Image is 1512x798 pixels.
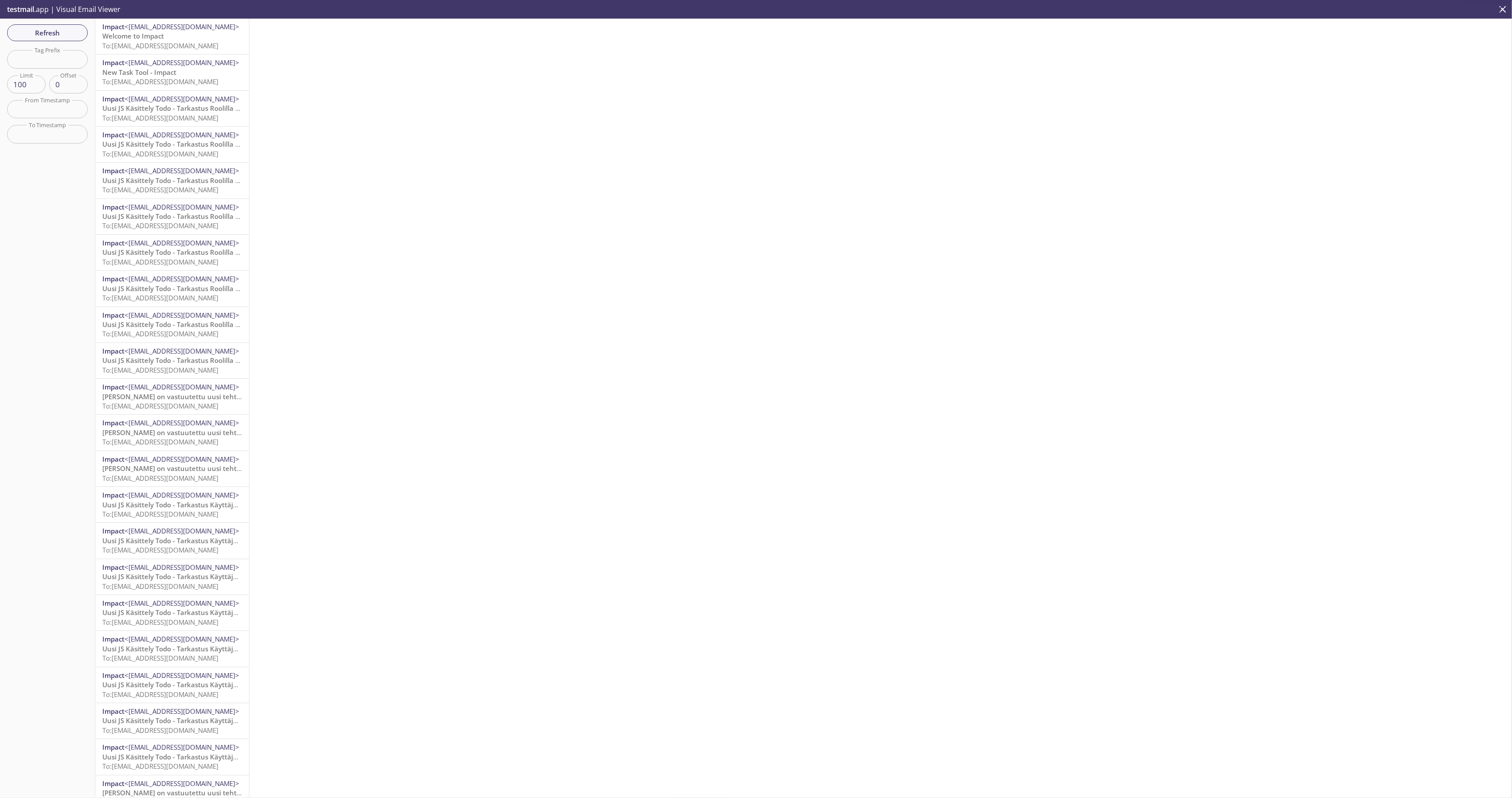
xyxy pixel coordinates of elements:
[102,130,124,139] span: Impact
[124,382,239,391] span: <[EMAIL_ADDRESS][DOMAIN_NAME]>
[124,599,239,607] span: <[EMAIL_ADDRESS][DOMAIN_NAME]>
[102,248,261,257] span: Uusi JS Käsittely Todo - Tarkastus Roolilla - Impact
[102,77,218,86] span: To: [EMAIL_ADDRESS][DOMAIN_NAME]
[95,739,249,775] div: Impact<[EMAIL_ADDRESS][DOMAIN_NAME]>Uusi JS Käsittely Todo - Tarkastus Käyttäjällä - ImpactTo:[EM...
[102,185,218,194] span: To: [EMAIL_ADDRESS][DOMAIN_NAME]
[102,545,218,554] span: To: [EMAIL_ADDRESS][DOMAIN_NAME]
[95,451,249,487] div: Impact<[EMAIL_ADDRESS][DOMAIN_NAME]>[PERSON_NAME] on vastuutettu uusi tehtävä tarkastettavaksi - ...
[102,22,124,31] span: Impact
[102,716,272,725] span: Uusi JS Käsittely Todo - Tarkastus Käyttäjällä - Impact
[102,346,124,355] span: Impact
[95,631,249,666] div: Impact<[EMAIL_ADDRESS][DOMAIN_NAME]>Uusi JS Käsittely Todo - Tarkastus Käyttäjällä - ImpactTo:[EM...
[124,311,239,319] span: <[EMAIL_ADDRESS][DOMAIN_NAME]>
[102,382,124,391] span: Impact
[102,788,293,797] span: [PERSON_NAME] on vastuutettu uusi tehtävä - Kiwa Impact
[102,212,261,221] span: Uusi JS Käsittely Todo - Tarkastus Roolilla - Impact
[95,307,249,343] div: Impact<[EMAIL_ADDRESS][DOMAIN_NAME]>Uusi JS Käsittely Todo - Tarkastus Roolilla - ImpactTo:[EMAIL...
[102,284,261,293] span: Uusi JS Käsittely Todo - Tarkastus Roolilla - Impact
[102,238,124,247] span: Impact
[102,418,124,427] span: Impact
[102,572,272,581] span: Uusi JS Käsittely Todo - Tarkastus Käyttäjällä - Impact
[124,418,239,427] span: <[EMAIL_ADDRESS][DOMAIN_NAME]>
[124,779,239,788] span: <[EMAIL_ADDRESS][DOMAIN_NAME]>
[95,235,249,270] div: Impact<[EMAIL_ADDRESS][DOMAIN_NAME]>Uusi JS Käsittely Todo - Tarkastus Roolilla - ImpactTo:[EMAIL...
[102,536,272,545] span: Uusi JS Käsittely Todo - Tarkastus Käyttäjällä - Impact
[124,635,239,643] span: <[EMAIL_ADDRESS][DOMAIN_NAME]>
[124,563,239,572] span: <[EMAIL_ADDRESS][DOMAIN_NAME]>
[102,68,176,77] span: New Task Tool - Impact
[102,779,124,788] span: Impact
[102,618,218,627] span: To: [EMAIL_ADDRESS][DOMAIN_NAME]
[95,379,249,414] div: Impact<[EMAIL_ADDRESS][DOMAIN_NAME]>[PERSON_NAME] on vastuutettu uusi tehtävä tarkastettavaksi - ...
[124,238,239,247] span: <[EMAIL_ADDRESS][DOMAIN_NAME]>
[124,274,239,283] span: <[EMAIL_ADDRESS][DOMAIN_NAME]>
[102,599,124,607] span: Impact
[102,707,124,716] span: Impact
[102,690,218,699] span: To: [EMAIL_ADDRESS][DOMAIN_NAME]
[102,644,272,653] span: Uusi JS Käsittely Todo - Tarkastus Käyttäjällä - Impact
[95,54,249,90] div: Impact<[EMAIL_ADDRESS][DOMAIN_NAME]>New Task Tool - ImpactTo:[EMAIL_ADDRESS][DOMAIN_NAME]
[102,257,218,266] span: To: [EMAIL_ADDRESS][DOMAIN_NAME]
[102,762,218,771] span: To: [EMAIL_ADDRESS][DOMAIN_NAME]
[124,743,239,751] span: <[EMAIL_ADDRESS][DOMAIN_NAME]>
[102,726,218,735] span: To: [EMAIL_ADDRESS][DOMAIN_NAME]
[7,4,34,14] span: testmail
[102,654,218,662] span: To: [EMAIL_ADDRESS][DOMAIN_NAME]
[102,113,218,122] span: To: [EMAIL_ADDRESS][DOMAIN_NAME]
[124,490,239,499] span: <[EMAIL_ADDRESS][DOMAIN_NAME]>
[102,563,124,572] span: Impact
[124,22,239,31] span: <[EMAIL_ADDRESS][DOMAIN_NAME]>
[102,41,218,50] span: To: [EMAIL_ADDRESS][DOMAIN_NAME]
[102,608,272,617] span: Uusi JS Käsittely Todo - Tarkastus Käyttäjällä - Impact
[95,415,249,450] div: Impact<[EMAIL_ADDRESS][DOMAIN_NAME]>[PERSON_NAME] on vastuutettu uusi tehtävä - Kiwa ImpactTo:[EM...
[102,140,261,148] span: Uusi JS Käsittely Todo - Tarkastus Roolilla - Impact
[102,671,124,680] span: Impact
[124,346,239,355] span: <[EMAIL_ADDRESS][DOMAIN_NAME]>
[95,595,249,631] div: Impact<[EMAIL_ADDRESS][DOMAIN_NAME]>Uusi JS Käsittely Todo - Tarkastus Käyttäjällä - ImpactTo:[EM...
[102,293,218,302] span: To: [EMAIL_ADDRESS][DOMAIN_NAME]
[124,526,239,535] span: <[EMAIL_ADDRESS][DOMAIN_NAME]>
[14,27,81,39] span: Refresh
[95,667,249,703] div: Impact<[EMAIL_ADDRESS][DOMAIN_NAME]>Uusi JS Käsittely Todo - Tarkastus Käyttäjällä - ImpactTo:[EM...
[102,31,164,40] span: Welcome to Impact
[95,199,249,234] div: Impact<[EMAIL_ADDRESS][DOMAIN_NAME]>Uusi JS Käsittely Todo - Tarkastus Roolilla - ImpactTo:[EMAIL...
[124,202,239,211] span: <[EMAIL_ADDRESS][DOMAIN_NAME]>
[102,474,218,483] span: To: [EMAIL_ADDRESS][DOMAIN_NAME]
[102,149,218,158] span: To: [EMAIL_ADDRESS][DOMAIN_NAME]
[102,526,124,535] span: Impact
[95,523,249,558] div: Impact<[EMAIL_ADDRESS][DOMAIN_NAME]>Uusi JS Käsittely Todo - Tarkastus Käyttäjällä - ImpactTo:[EM...
[95,343,249,378] div: Impact<[EMAIL_ADDRESS][DOMAIN_NAME]>Uusi JS Käsittely Todo - Tarkastus Roolilla - ImpactTo:[EMAIL...
[102,437,218,446] span: To: [EMAIL_ADDRESS][DOMAIN_NAME]
[7,24,88,41] button: Refresh
[95,19,249,54] div: Impact<[EMAIL_ADDRESS][DOMAIN_NAME]>Welcome to ImpactTo:[EMAIL_ADDRESS][DOMAIN_NAME]
[102,366,218,374] span: To: [EMAIL_ADDRESS][DOMAIN_NAME]
[124,707,239,716] span: <[EMAIL_ADDRESS][DOMAIN_NAME]>
[102,743,124,751] span: Impact
[102,752,272,761] span: Uusi JS Käsittely Todo - Tarkastus Käyttäjällä - Impact
[102,311,124,319] span: Impact
[124,166,239,175] span: <[EMAIL_ADDRESS][DOMAIN_NAME]>
[102,176,261,185] span: Uusi JS Käsittely Todo - Tarkastus Roolilla - Impact
[102,401,218,410] span: To: [EMAIL_ADDRESS][DOMAIN_NAME]
[95,271,249,306] div: Impact<[EMAIL_ADDRESS][DOMAIN_NAME]>Uusi JS Käsittely Todo - Tarkastus Roolilla - ImpactTo:[EMAIL...
[102,635,124,643] span: Impact
[102,356,261,365] span: Uusi JS Käsittely Todo - Tarkastus Roolilla - Impact
[102,320,261,329] span: Uusi JS Käsittely Todo - Tarkastus Roolilla - Impact
[95,127,249,162] div: Impact<[EMAIL_ADDRESS][DOMAIN_NAME]>Uusi JS Käsittely Todo - Tarkastus Roolilla - ImpactTo:[EMAIL...
[95,487,249,522] div: Impact<[EMAIL_ADDRESS][DOMAIN_NAME]>Uusi JS Käsittely Todo - Tarkastus Käyttäjällä - ImpactTo:[EM...
[102,166,124,175] span: Impact
[102,510,218,518] span: To: [EMAIL_ADDRESS][DOMAIN_NAME]
[102,392,348,401] span: [PERSON_NAME] on vastuutettu uusi tehtävä tarkastettavaksi - Kiwa Impact
[102,274,124,283] span: Impact
[102,202,124,211] span: Impact
[102,490,124,499] span: Impact
[102,464,348,473] span: [PERSON_NAME] on vastuutettu uusi tehtävä tarkastettavaksi - Kiwa Impact
[124,130,239,139] span: <[EMAIL_ADDRESS][DOMAIN_NAME]>
[124,455,239,463] span: <[EMAIL_ADDRESS][DOMAIN_NAME]>
[95,703,249,739] div: Impact<[EMAIL_ADDRESS][DOMAIN_NAME]>Uusi JS Käsittely Todo - Tarkastus Käyttäjällä - ImpactTo:[EM...
[102,221,218,230] span: To: [EMAIL_ADDRESS][DOMAIN_NAME]
[124,671,239,680] span: <[EMAIL_ADDRESS][DOMAIN_NAME]>
[102,428,293,437] span: [PERSON_NAME] on vastuutettu uusi tehtävä - Kiwa Impact
[102,104,261,113] span: Uusi JS Käsittely Todo - Tarkastus Roolilla - Impact
[95,163,249,198] div: Impact<[EMAIL_ADDRESS][DOMAIN_NAME]>Uusi JS Käsittely Todo - Tarkastus Roolilla - ImpactTo:[EMAIL...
